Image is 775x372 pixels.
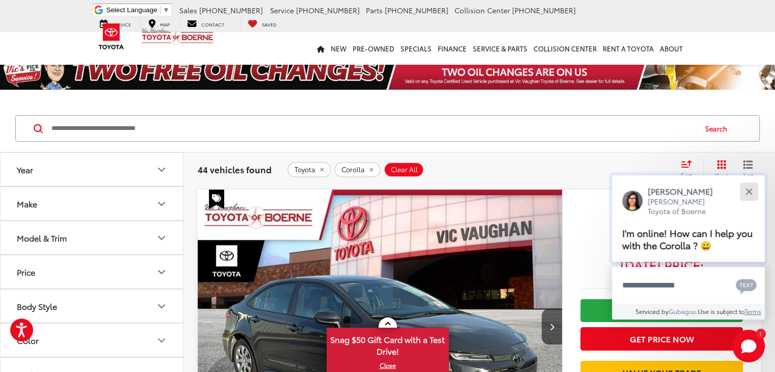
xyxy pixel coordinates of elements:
span: [PHONE_NUMBER] [385,5,448,15]
button: Grid View [703,160,735,180]
input: Search by Make, Model, or Keyword [50,116,696,141]
button: Clear All [384,162,424,177]
textarea: Type your message [612,267,765,304]
span: Sort [681,171,692,179]
button: YearYear [1,153,184,186]
span: Select Language [106,6,157,14]
span: $16,200 [580,229,743,255]
svg: Text [736,278,757,294]
span: Toyota [295,166,315,174]
span: Service [270,5,294,15]
span: Clear All [391,166,418,174]
button: Next image [542,309,562,344]
div: Price [155,266,168,278]
div: Model & Trim [17,233,67,243]
img: Toyota [92,20,130,53]
span: Grid [715,171,728,180]
a: Gubagoo. [669,307,698,315]
a: Specials [397,32,435,65]
span: Collision Center [455,5,510,15]
a: Finance [435,32,470,65]
button: Chat with SMS [733,274,760,297]
p: [PERSON_NAME] [648,185,723,197]
div: Model & Trim [155,232,168,244]
button: Body StyleBody Style [1,289,184,323]
button: remove Toyota [287,162,331,177]
span: ▼ [163,6,170,14]
span: Serviced by [635,307,669,315]
a: Map [141,18,177,29]
span: Saved [262,21,277,28]
p: [PERSON_NAME] Toyota of Boerne [648,197,723,217]
a: New [328,32,350,65]
svg: Start Chat [732,330,765,362]
button: Close [738,180,760,202]
button: remove Corolla [334,162,381,177]
span: Use is subject to [698,307,744,315]
div: Body Style [17,301,57,311]
span: I'm online! How can I help you with the Corolla ? 😀 [622,226,753,252]
div: Make [17,199,37,208]
span: Parts [366,5,383,15]
button: PricePrice [1,255,184,288]
span: [PHONE_NUMBER] [512,5,576,15]
span: Sales [179,5,197,15]
span: 44 vehicles found [198,163,272,175]
div: Body Style [155,300,168,312]
button: MakeMake [1,187,184,220]
button: Toggle Chat Window [732,330,765,362]
span: Special [209,190,224,209]
a: Home [314,32,328,65]
a: About [657,32,686,65]
div: Make [155,198,168,210]
img: Vic Vaughan Toyota of Boerne [141,28,214,45]
button: ColorColor [1,324,184,357]
a: Service [92,18,139,29]
span: Snag $50 Gift Card with a Test Drive! [328,329,448,360]
a: Collision Center [530,32,600,65]
span: [DATE] Price: [580,260,743,270]
button: Get Price Now [580,327,743,350]
a: Service & Parts: Opens in a new tab [470,32,530,65]
span: List [743,171,753,179]
button: Search [696,116,742,141]
a: Check Availability [580,299,743,322]
div: Price [17,267,35,277]
div: Color [17,335,39,345]
a: Terms [744,307,761,315]
span: 1 [759,331,762,336]
div: Close[PERSON_NAME][PERSON_NAME] Toyota of BoerneI'm online! How can I help you with the Corolla ?... [612,175,765,320]
span: [PHONE_NUMBER] [199,5,263,15]
div: Year [155,164,168,176]
a: My Saved Vehicles [240,18,284,29]
span: Corolla [341,166,365,174]
button: Model & TrimModel & Trim [1,221,184,254]
a: Rent a Toyota [600,32,657,65]
div: Year [17,165,33,174]
button: Select sort value [676,160,703,180]
div: Color [155,334,168,347]
a: Select Language​ [106,6,170,14]
span: [PHONE_NUMBER] [296,5,360,15]
a: Contact [179,18,232,29]
a: Pre-Owned [350,32,397,65]
button: List View [735,160,761,180]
